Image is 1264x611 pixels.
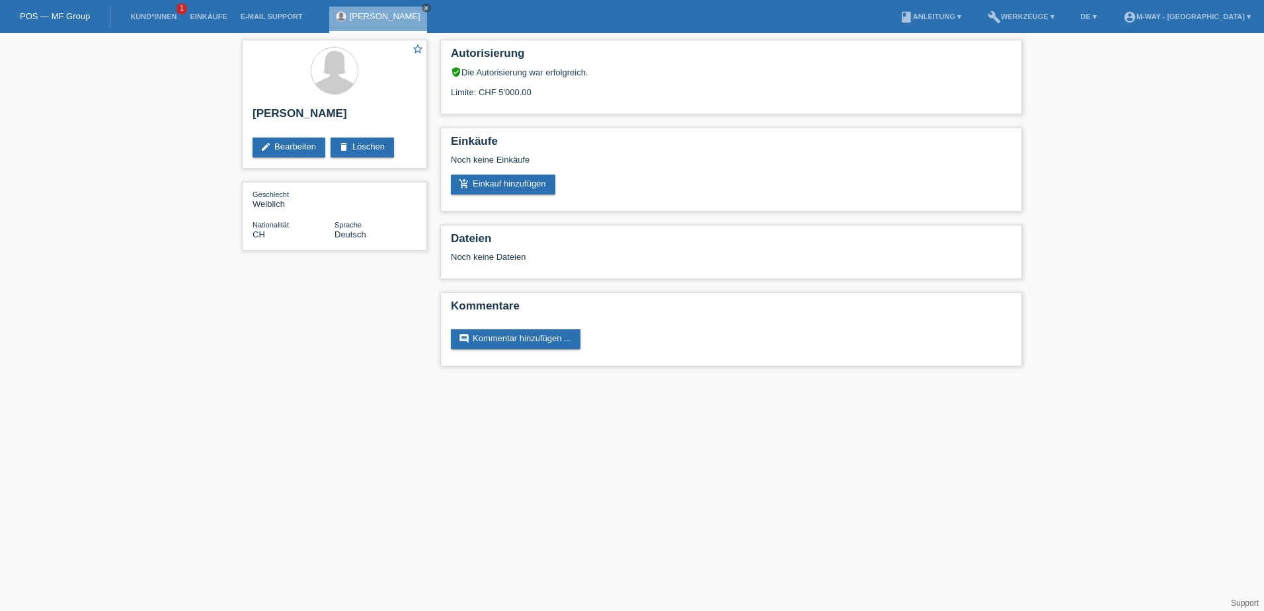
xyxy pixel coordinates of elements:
i: book [900,11,913,24]
a: deleteLöschen [331,138,394,157]
a: Einkäufe [183,13,233,20]
div: Weiblich [253,189,335,209]
h2: Kommentare [451,300,1011,319]
a: Support [1231,598,1259,608]
i: account_circle [1123,11,1136,24]
div: Limite: CHF 5'000.00 [451,77,1011,97]
span: Deutsch [335,229,366,239]
a: star_border [412,43,424,57]
a: bookAnleitung ▾ [893,13,968,20]
i: add_shopping_cart [459,179,469,189]
a: DE ▾ [1074,13,1103,20]
i: verified_user [451,67,461,77]
a: [PERSON_NAME] [350,11,420,21]
div: Noch keine Einkäufe [451,155,1011,175]
a: close [422,3,431,13]
a: add_shopping_cartEinkauf hinzufügen [451,175,555,194]
a: editBearbeiten [253,138,325,157]
i: edit [260,142,271,152]
a: commentKommentar hinzufügen ... [451,329,580,349]
span: Geschlecht [253,190,289,198]
a: buildWerkzeuge ▾ [981,13,1061,20]
h2: [PERSON_NAME] [253,107,416,127]
h2: Einkäufe [451,135,1011,155]
i: star_border [412,43,424,55]
i: close [423,5,430,11]
div: Die Autorisierung war erfolgreich. [451,67,1011,77]
h2: Dateien [451,232,1011,252]
a: Kund*innen [124,13,183,20]
span: 1 [177,3,187,15]
i: delete [338,142,349,152]
span: Sprache [335,221,362,229]
i: build [988,11,1001,24]
h2: Autorisierung [451,47,1011,67]
i: comment [459,333,469,344]
a: account_circlem-way - [GEOGRAPHIC_DATA] ▾ [1117,13,1257,20]
a: POS — MF Group [20,11,90,21]
span: Schweiz [253,229,265,239]
div: Noch keine Dateien [451,252,855,262]
span: Nationalität [253,221,289,229]
a: E-Mail Support [234,13,309,20]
